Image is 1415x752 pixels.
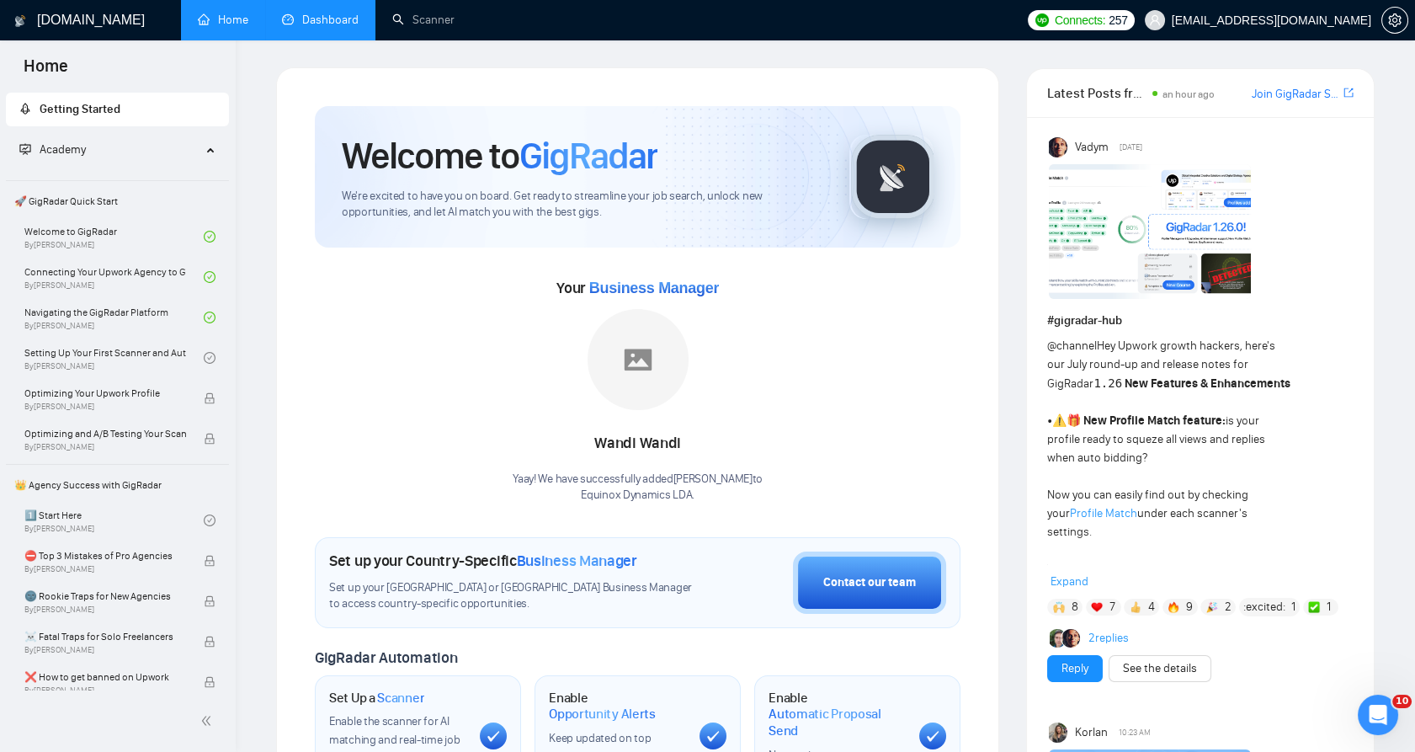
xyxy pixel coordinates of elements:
li: Getting Started [6,93,229,126]
button: setting [1381,7,1408,34]
span: 🚀 GigRadar Quick Start [8,184,227,218]
code: 1.26 [1093,376,1122,390]
span: lock [204,636,215,648]
span: Opportunity Alerts [549,706,656,723]
span: 8 [1072,599,1078,616]
h1: Set Up a [329,690,424,707]
a: homeHome [198,13,248,27]
span: Scanner [377,690,424,707]
span: ⛔ Top 3 Mistakes of Pro Agencies [24,547,186,564]
span: We're excited to have you on board. Get ready to streamline your job search, unlock new opportuni... [342,189,822,221]
span: export [1343,86,1354,99]
div: Yaay! We have successfully added [PERSON_NAME] to [513,472,763,504]
span: Vadym [1075,138,1109,157]
span: 1 [1327,599,1331,616]
img: ✅ [1308,601,1320,613]
strong: New Features & Enhancements [1125,376,1290,391]
span: lock [204,392,215,404]
span: @channel [1047,339,1097,353]
img: ❤️ [1091,601,1103,613]
h1: Enable [549,690,686,723]
div: Wandi Wandi [513,429,763,458]
span: Home [10,54,82,89]
h1: Enable [769,690,906,739]
img: placeholder.png [588,309,689,410]
a: 2replies [1088,630,1129,647]
img: Korlan [1049,723,1069,743]
button: Contact our team [793,552,946,614]
span: 7 [1109,599,1115,616]
button: Reply [1047,655,1103,682]
span: GigRadar Automation [315,648,457,667]
span: [DATE] [1120,140,1142,155]
span: Optimizing and A/B Testing Your Scanner for Better Results [24,425,186,442]
span: 10 [1392,695,1412,708]
span: By [PERSON_NAME] [24,605,186,615]
span: ⚠️ [1052,413,1067,428]
span: 4 [1148,599,1155,616]
span: GigRadar [519,133,657,179]
span: By [PERSON_NAME] [24,402,186,412]
span: Business Manager [589,280,719,296]
div: Contact our team [823,573,916,592]
span: Korlan [1075,723,1108,742]
span: Expand [1051,574,1088,589]
img: 👍 [1130,601,1141,613]
span: :excited: [1243,598,1285,616]
span: 🌚 Rookie Traps for New Agencies [24,588,186,605]
span: 👑 Agency Success with GigRadar [8,468,227,502]
span: check-circle [204,231,215,243]
a: Profile Match [1070,506,1137,520]
a: See the details [1123,659,1197,678]
span: 🎁 [1067,413,1081,428]
span: Academy [40,142,86,157]
a: setting [1381,13,1408,27]
a: Navigating the GigRadar PlatformBy[PERSON_NAME] [24,299,204,336]
h1: Welcome to [342,133,657,179]
img: Vadym [1049,137,1069,157]
span: Getting Started [40,102,120,116]
span: Optimizing Your Upwork Profile [24,385,186,402]
a: Connecting Your Upwork Agency to GigRadarBy[PERSON_NAME] [24,259,204,296]
a: Join GigRadar Slack Community [1252,85,1340,104]
span: 10:23 AM [1119,725,1151,740]
span: lock [204,433,215,445]
span: By [PERSON_NAME] [24,685,186,696]
img: 🙌 [1053,601,1065,613]
span: Automatic Proposal Send [769,706,906,739]
span: Set up your [GEOGRAPHIC_DATA] or [GEOGRAPHIC_DATA] Business Manager to access country-specific op... [329,580,700,612]
span: check-circle [204,515,215,526]
a: dashboardDashboard [282,13,359,27]
span: 1 [1291,599,1295,616]
span: lock [204,555,215,567]
span: check-circle [204,352,215,364]
a: Setting Up Your First Scanner and Auto-BidderBy[PERSON_NAME] [24,339,204,376]
img: logo [14,8,26,35]
span: 2 [1225,599,1231,616]
strong: New Profile Match feature: [1083,413,1226,428]
iframe: Intercom live chat [1358,695,1398,735]
a: searchScanner [392,13,455,27]
a: Reply [1061,659,1088,678]
span: check-circle [204,271,215,283]
span: an hour ago [1162,88,1215,100]
h1: # gigradar-hub [1047,312,1354,330]
span: By [PERSON_NAME] [24,442,186,452]
img: upwork-logo.png [1035,13,1049,27]
span: 9 [1186,599,1193,616]
span: double-left [200,712,217,729]
span: By [PERSON_NAME] [24,645,186,655]
button: See the details [1109,655,1211,682]
span: By [PERSON_NAME] [24,564,186,574]
span: Academy [19,142,86,157]
span: ❌ How to get banned on Upwork [24,669,186,685]
a: export [1343,85,1354,101]
img: F09AC4U7ATU-image.png [1049,164,1251,299]
a: 1️⃣ Start HereBy[PERSON_NAME] [24,502,204,539]
img: Alex B [1050,629,1068,648]
span: Business Manager [517,552,637,570]
span: Your [556,279,719,297]
h1: Set up your Country-Specific [329,552,637,570]
img: gigradar-logo.png [851,135,935,219]
span: 257 [1109,11,1127,29]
